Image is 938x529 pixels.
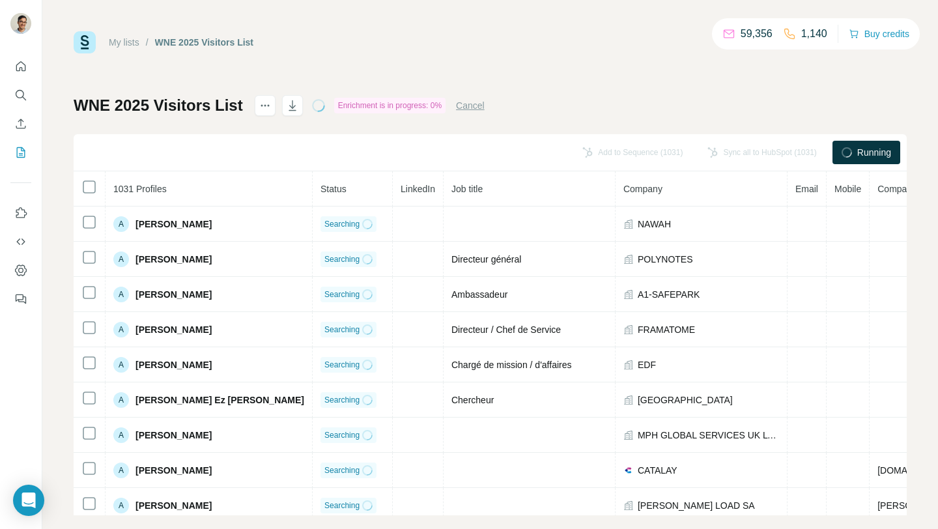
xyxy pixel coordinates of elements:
[334,98,446,113] div: Enrichment is in progress: 0%
[324,359,360,371] span: Searching
[135,288,212,301] span: [PERSON_NAME]
[849,25,909,43] button: Buy credits
[113,498,129,513] div: A
[456,99,485,112] button: Cancel
[324,289,360,300] span: Searching
[623,465,634,476] img: company-logo
[638,499,755,512] span: [PERSON_NAME] LOAD SA
[623,184,662,194] span: Company
[113,216,129,232] div: A
[10,230,31,253] button: Use Surfe API
[135,429,212,442] span: [PERSON_NAME]
[135,253,212,266] span: [PERSON_NAME]
[638,323,695,336] span: FRAMATOME
[324,218,360,230] span: Searching
[135,218,212,231] span: [PERSON_NAME]
[324,253,360,265] span: Searching
[10,287,31,311] button: Feedback
[113,427,129,443] div: A
[135,464,212,477] span: [PERSON_NAME]
[834,184,861,194] span: Mobile
[155,36,253,49] div: WNE 2025 Visitors List
[113,287,129,302] div: A
[74,31,96,53] img: Surfe Logo
[801,26,827,42] p: 1,140
[451,324,561,335] span: Directeur / Chef de Service
[324,394,360,406] span: Searching
[113,463,129,478] div: A
[741,26,773,42] p: 59,356
[320,184,347,194] span: Status
[324,324,360,336] span: Searching
[135,393,304,407] span: [PERSON_NAME] Ez [PERSON_NAME]
[74,95,243,116] h1: WNE 2025 Visitors List
[638,464,677,477] span: CATALAY
[10,112,31,136] button: Enrich CSV
[451,254,521,264] span: Directeur général
[10,83,31,107] button: Search
[451,360,572,370] span: Chargé de mission / d'affaires
[113,322,129,337] div: A
[451,184,483,194] span: Job title
[135,323,212,336] span: [PERSON_NAME]
[324,465,360,476] span: Searching
[255,95,276,116] button: actions
[638,358,656,371] span: EDF
[109,37,139,48] a: My lists
[135,358,212,371] span: [PERSON_NAME]
[135,499,212,512] span: [PERSON_NAME]
[638,429,779,442] span: MPH GLOBAL SERVICES UK LTD
[638,393,733,407] span: [GEOGRAPHIC_DATA]
[113,392,129,408] div: A
[10,13,31,34] img: Avatar
[113,251,129,267] div: A
[146,36,149,49] li: /
[10,141,31,164] button: My lists
[10,55,31,78] button: Quick start
[13,485,44,516] div: Open Intercom Messenger
[324,500,360,511] span: Searching
[10,259,31,282] button: Dashboard
[451,395,494,405] span: Chercheur
[113,357,129,373] div: A
[638,288,700,301] span: A1-SAFEPARK
[857,146,891,159] span: Running
[638,253,693,266] span: POLYNOTES
[10,201,31,225] button: Use Surfe on LinkedIn
[795,184,818,194] span: Email
[638,218,671,231] span: NAWAH
[451,289,507,300] span: Ambassadeur
[401,184,435,194] span: LinkedIn
[113,184,167,194] span: 1031 Profiles
[324,429,360,441] span: Searching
